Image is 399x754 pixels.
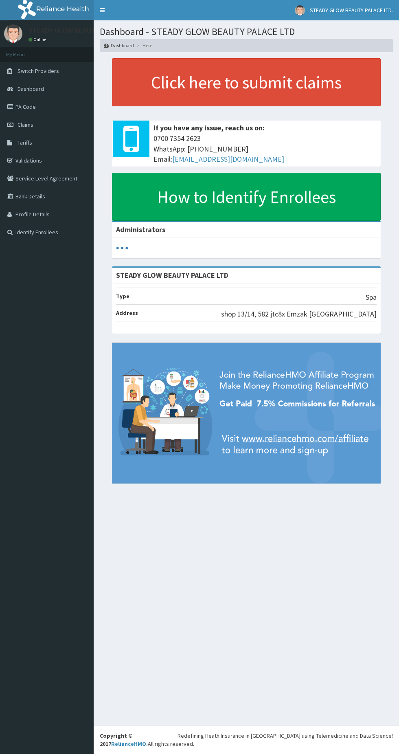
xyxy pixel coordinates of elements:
[94,725,399,754] footer: All rights reserved.
[153,133,377,165] span: 0700 7354 2623 WhatsApp: [PHONE_NUMBER] Email:
[112,58,381,106] a: Click here to submit claims
[104,42,134,49] a: Dashboard
[18,139,32,146] span: Tariffs
[172,154,284,164] a: [EMAIL_ADDRESS][DOMAIN_NAME]
[221,309,377,319] p: shop 13/14, 582 jtc8x Emzak [GEOGRAPHIC_DATA]
[116,292,129,300] b: Type
[18,67,59,75] span: Switch Providers
[116,225,165,234] b: Administrators
[18,85,44,92] span: Dashboard
[366,292,377,303] p: Spa
[116,242,128,254] svg: audio-loading
[112,173,381,221] a: How to Identify Enrollees
[111,740,146,747] a: RelianceHMO
[135,42,152,49] li: Here
[310,7,393,14] span: STEADY GLOW BEAUTY PALACE LTD.
[4,24,22,43] img: User Image
[28,37,48,42] a: Online
[100,732,148,747] strong: Copyright © 2017 .
[153,123,265,132] b: If you have any issue, reach us on:
[112,343,381,484] img: provider-team-banner.png
[100,26,393,37] h1: Dashboard - STEADY GLOW BEAUTY PALACE LTD
[116,270,228,280] strong: STEADY GLOW BEAUTY PALACE LTD
[116,309,138,317] b: Address
[178,732,393,740] div: Redefining Heath Insurance in [GEOGRAPHIC_DATA] using Telemedicine and Data Science!
[28,26,139,34] p: STEADY GLOW BEAUTY PALACE LTD.
[295,5,305,15] img: User Image
[18,121,33,128] span: Claims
